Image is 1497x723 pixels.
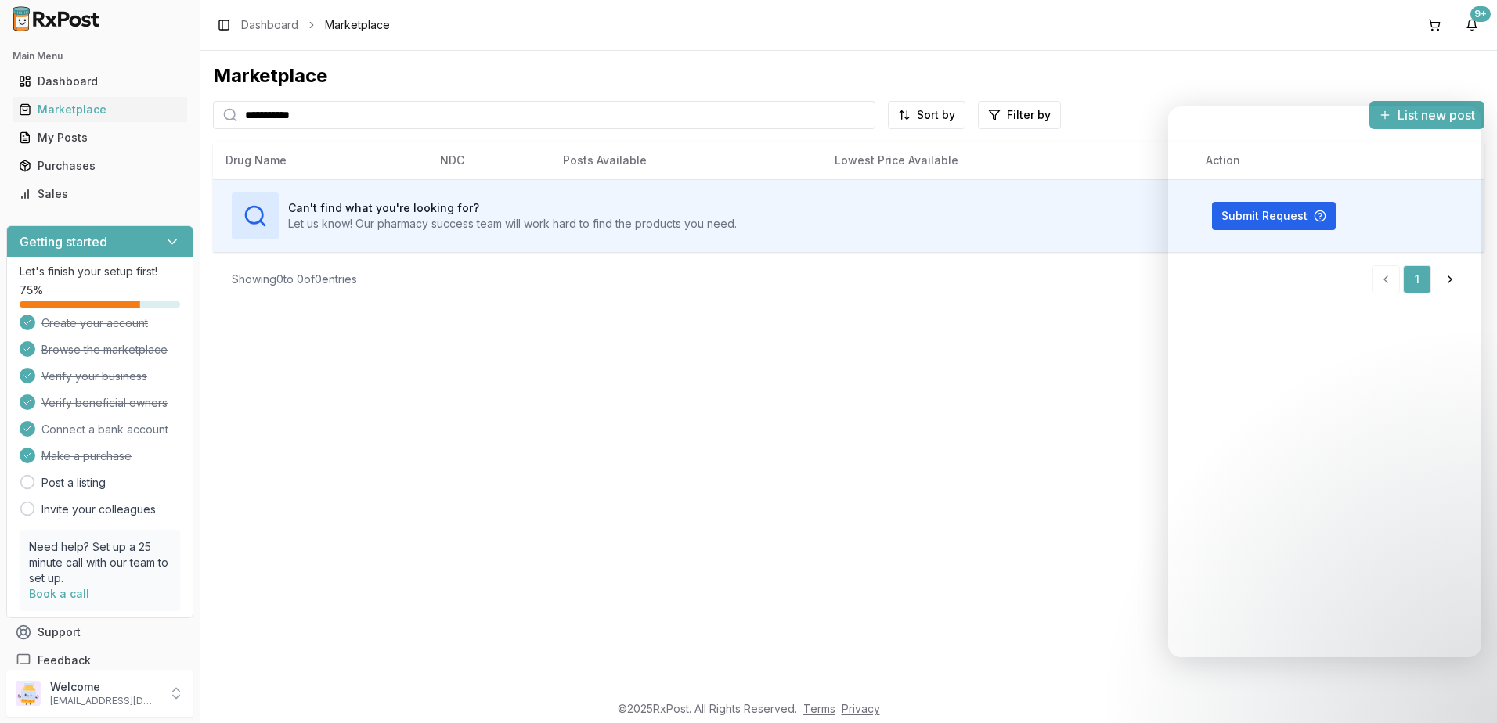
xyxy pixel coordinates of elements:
[550,142,822,179] th: Posts Available
[41,395,168,411] span: Verify beneficial owners
[288,216,737,232] p: Let us know! Our pharmacy success team will work hard to find the products you need.
[232,272,357,287] div: Showing 0 to 0 of 0 entries
[41,315,148,331] span: Create your account
[20,264,180,279] p: Let's finish your setup first!
[1007,107,1051,123] span: Filter by
[6,97,193,122] button: Marketplace
[6,646,193,674] button: Feedback
[29,587,89,600] a: Book a call
[241,17,298,33] a: Dashboard
[20,282,43,298] span: 75 %
[241,17,390,33] nav: breadcrumb
[6,153,193,178] button: Purchases
[13,124,187,152] a: My Posts
[50,679,159,695] p: Welcome
[41,502,156,517] a: Invite your colleagues
[213,142,427,179] th: Drug Name
[13,67,187,95] a: Dashboard
[38,653,91,668] span: Feedback
[19,186,181,202] div: Sales
[6,6,106,31] img: RxPost Logo
[13,95,187,124] a: Marketplace
[325,17,390,33] span: Marketplace
[1470,6,1491,22] div: 9+
[13,50,187,63] h2: Main Menu
[19,74,181,89] div: Dashboard
[41,475,106,491] a: Post a listing
[20,232,107,251] h3: Getting started
[6,125,193,150] button: My Posts
[213,63,1484,88] div: Marketplace
[978,101,1061,129] button: Filter by
[1398,106,1475,124] span: List new post
[41,448,132,464] span: Make a purchase
[6,182,193,207] button: Sales
[29,539,171,586] p: Need help? Set up a 25 minute call with our team to set up.
[19,130,181,146] div: My Posts
[1369,101,1484,129] button: List new post
[1459,13,1484,38] button: 9+
[41,369,147,384] span: Verify your business
[842,702,880,715] a: Privacy
[1168,106,1481,657] iframe: Intercom live chat
[41,342,168,358] span: Browse the marketplace
[6,69,193,94] button: Dashboard
[6,618,193,646] button: Support
[19,158,181,174] div: Purchases
[888,101,965,129] button: Sort by
[13,152,187,180] a: Purchases
[1444,670,1481,707] iframe: Intercom live chat
[19,102,181,117] div: Marketplace
[427,142,550,179] th: NDC
[803,702,835,715] a: Terms
[13,180,187,208] a: Sales
[288,200,737,216] h3: Can't find what you're looking for?
[16,681,41,706] img: User avatar
[50,695,159,707] p: [EMAIL_ADDRESS][DOMAIN_NAME]
[41,422,168,437] span: Connect a bank account
[917,107,955,123] span: Sort by
[822,142,1193,179] th: Lowest Price Available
